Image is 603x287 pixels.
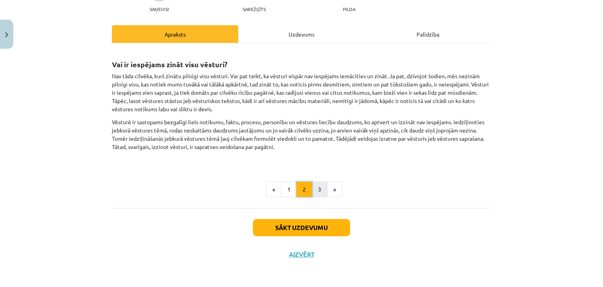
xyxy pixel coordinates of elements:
[243,6,266,12] p: Sarežģīts
[253,219,350,236] button: Sākt uzdevumu
[146,6,172,12] p: Saņemsi
[238,25,365,43] div: Uzdevums
[287,250,316,258] button: Aizvērt
[312,182,327,197] button: 3
[112,60,227,69] strong: Vai ir iespējams zināt visu vēsturi?
[112,25,238,43] div: Apraksts
[327,182,342,197] button: »
[5,32,8,37] img: icon-close-lesson-0947bae3869378f0d4975bcd49f059093ad1ed9edebbc8119c70593378902aed.svg
[343,6,355,12] p: pilda
[112,182,491,197] nav: Page navigation example
[266,182,281,197] button: «
[281,182,297,197] button: 1
[112,118,491,151] p: Vēsturē ir sastopams bezgalīgi liels notikumu, faktu, procesu, personību un vēstures liecību daud...
[296,182,312,197] button: 2
[112,72,491,113] p: Nav tāda cilvēka, kurš zinātu pilnīgi visu vēsturi. Var pat teikt, ka vēsturi vispār nav iespējam...
[365,25,491,43] div: Palīdzība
